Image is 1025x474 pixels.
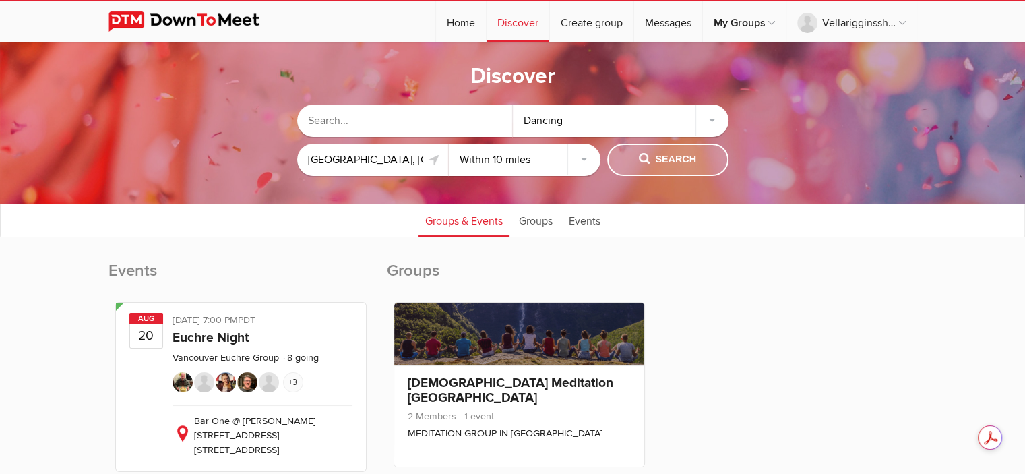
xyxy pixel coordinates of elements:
[108,11,280,32] img: DownToMeet
[130,324,162,348] b: 20
[194,415,316,456] span: Bar One @ [PERSON_NAME] [STREET_ADDRESS] [STREET_ADDRESS]
[129,313,163,324] span: Aug
[487,1,549,42] a: Discover
[237,372,257,392] img: Jeff Gard
[387,260,917,295] h2: Groups
[459,411,494,422] span: 1 event
[470,63,555,91] h1: Discover
[418,203,509,237] a: Groups & Events
[194,372,214,392] img: Stephanie
[216,372,236,392] img: Anne W
[512,203,559,237] a: Groups
[173,352,279,363] a: Vancouver Euchre Group
[283,372,303,392] span: +3
[259,372,279,392] img: Keith H
[173,330,249,346] a: Euchre Night
[408,411,456,422] span: 2 Members
[786,1,917,42] a: Vellarigginsshawca
[408,426,631,441] div: MEDITATION GROUP IN [GEOGRAPHIC_DATA].
[607,144,728,176] button: Search
[639,152,696,167] span: Search
[436,1,486,42] a: Home
[238,314,255,326] span: America/Vancouver
[550,1,633,42] a: Create group
[282,352,319,363] li: 8 going
[513,105,728,137] div: Dancing
[562,203,607,237] a: Events
[297,105,513,137] input: Search...
[108,260,373,295] h2: Events
[408,375,613,406] a: [DEMOGRAPHIC_DATA] Meditation [GEOGRAPHIC_DATA]
[297,144,449,176] input: Location or ZIP-Code
[703,1,786,42] a: My Groups
[634,1,702,42] a: Messages
[173,313,352,330] div: [DATE] 7:00 PM
[173,372,193,392] img: Keith Paterson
